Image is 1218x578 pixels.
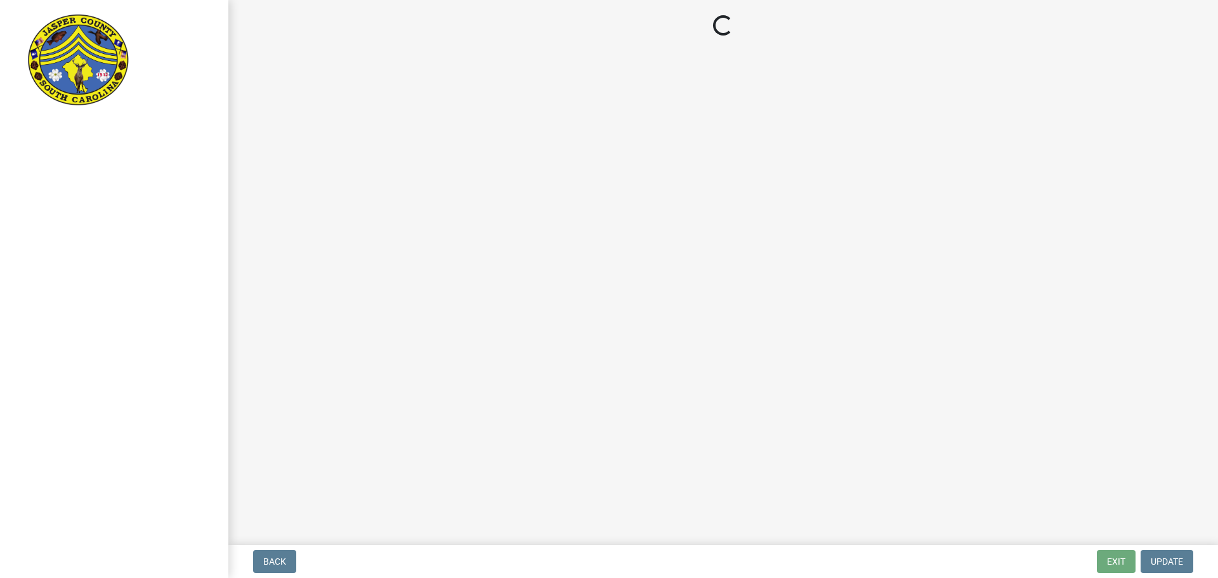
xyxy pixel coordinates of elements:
button: Update [1141,550,1193,573]
button: Exit [1097,550,1136,573]
img: Jasper County, South Carolina [25,13,131,108]
span: Back [263,556,286,567]
button: Back [253,550,296,573]
span: Update [1151,556,1183,567]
